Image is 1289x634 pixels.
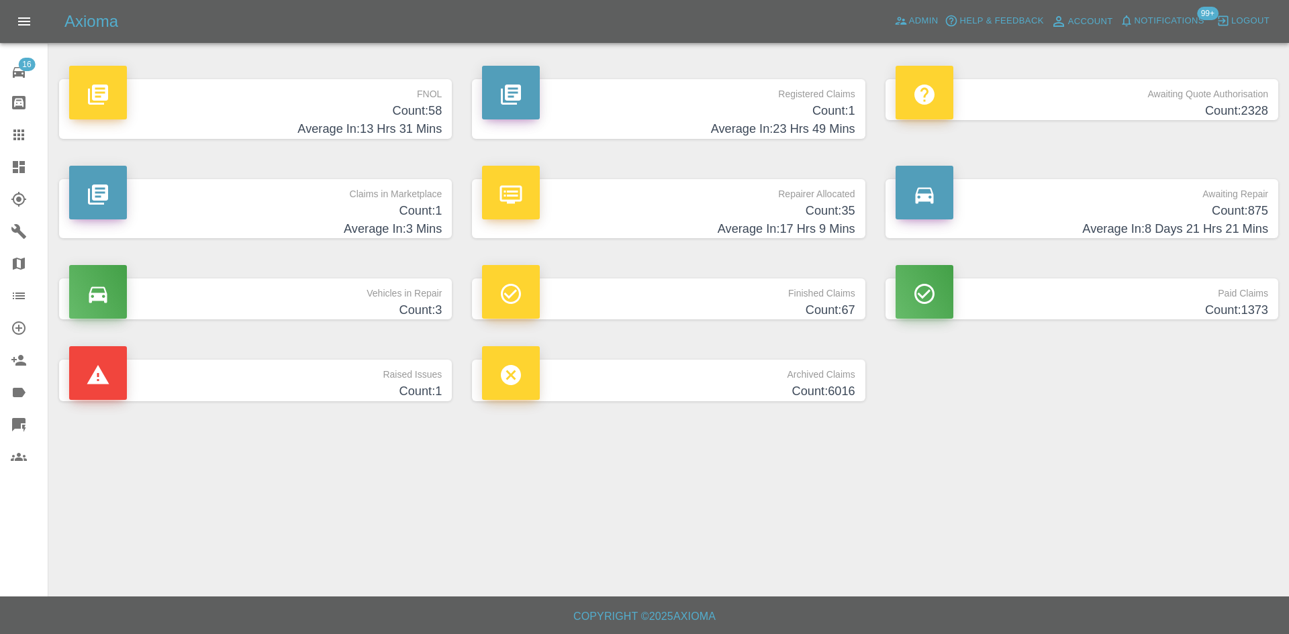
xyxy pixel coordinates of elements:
[59,360,452,401] a: Raised IssuesCount:1
[69,179,442,202] p: Claims in Marketplace
[886,79,1278,120] a: Awaiting Quote AuthorisationCount:2328
[959,13,1043,29] span: Help & Feedback
[11,607,1278,626] h6: Copyright © 2025 Axioma
[69,301,442,319] h4: Count: 3
[472,360,865,401] a: Archived ClaimsCount:6016
[472,278,865,319] a: Finished ClaimsCount:67
[1231,13,1270,29] span: Logout
[482,220,855,238] h4: Average In: 17 Hrs 9 Mins
[1135,13,1204,29] span: Notifications
[69,278,442,301] p: Vehicles in Repair
[896,102,1268,120] h4: Count: 2328
[69,360,442,382] p: Raised Issues
[891,11,942,32] a: Admin
[18,58,35,71] span: 16
[69,382,442,401] h4: Count: 1
[69,102,442,120] h4: Count: 58
[1068,14,1113,30] span: Account
[69,79,442,102] p: FNOL
[896,79,1268,102] p: Awaiting Quote Authorisation
[59,278,452,319] a: Vehicles in RepairCount:3
[59,79,452,139] a: FNOLCount:58Average In:13 Hrs 31 Mins
[896,202,1268,220] h4: Count: 875
[1213,11,1273,32] button: Logout
[482,120,855,138] h4: Average In: 23 Hrs 49 Mins
[69,220,442,238] h4: Average In: 3 Mins
[482,202,855,220] h4: Count: 35
[1197,7,1219,20] span: 99+
[69,202,442,220] h4: Count: 1
[482,102,855,120] h4: Count: 1
[64,11,118,32] h5: Axioma
[482,301,855,319] h4: Count: 67
[482,79,855,102] p: Registered Claims
[896,179,1268,202] p: Awaiting Repair
[909,13,939,29] span: Admin
[941,11,1047,32] button: Help & Feedback
[69,120,442,138] h4: Average In: 13 Hrs 31 Mins
[482,179,855,202] p: Repairer Allocated
[472,79,865,139] a: Registered ClaimsCount:1Average In:23 Hrs 49 Mins
[482,278,855,301] p: Finished Claims
[896,278,1268,301] p: Paid Claims
[59,179,452,239] a: Claims in MarketplaceCount:1Average In:3 Mins
[896,301,1268,319] h4: Count: 1373
[886,278,1278,319] a: Paid ClaimsCount:1373
[886,179,1278,239] a: Awaiting RepairCount:875Average In:8 Days 21 Hrs 21 Mins
[896,220,1268,238] h4: Average In: 8 Days 21 Hrs 21 Mins
[1116,11,1208,32] button: Notifications
[482,382,855,401] h4: Count: 6016
[472,179,865,239] a: Repairer AllocatedCount:35Average In:17 Hrs 9 Mins
[8,5,40,38] button: Open drawer
[482,360,855,382] p: Archived Claims
[1047,11,1116,32] a: Account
